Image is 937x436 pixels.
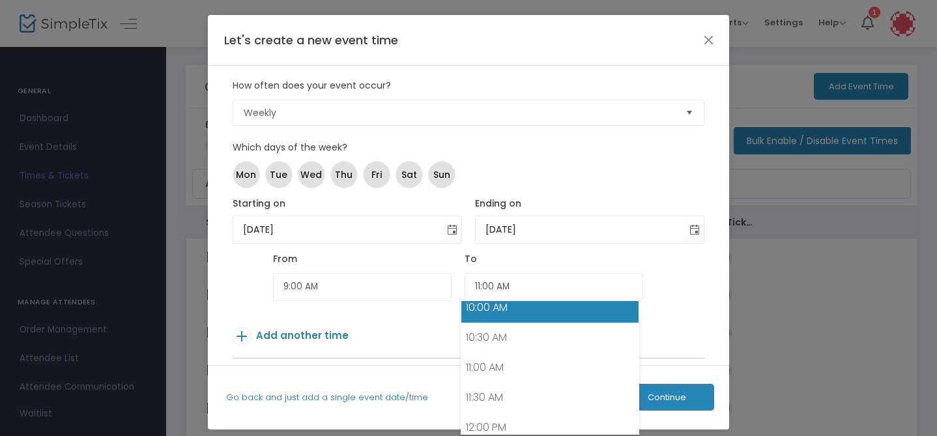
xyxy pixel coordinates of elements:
button: Continue [620,384,714,411]
div: To [465,252,643,266]
span: Let's create a new event time [224,32,398,48]
a: 11:00 AM [461,353,639,383]
input: End Time [465,273,643,301]
span: Add another time [256,328,349,342]
a: Go back and just add a single event date/time [226,391,428,403]
span: Fri [371,168,382,182]
input: End Date [476,216,686,243]
span: Wed [300,168,322,182]
input: Start Time [273,273,452,301]
div: Starting on [233,197,463,211]
span: Continue [648,392,686,403]
div: From [273,252,452,266]
label: How often does your event occur? [226,72,711,100]
span: Tue [270,168,287,182]
span: Sun [433,168,450,182]
span: Sat [401,168,417,182]
input: Start Date [233,216,444,243]
button: Toggle calendar [443,216,461,243]
button: Toggle calendar [685,216,704,243]
span: Thu [335,168,353,182]
label: Which days of the week? [226,134,711,162]
button: Close [700,31,717,48]
div: Ending on [475,197,705,211]
button: Select [680,100,699,125]
a: 10:00 AM [461,293,639,323]
span: Mon [236,168,256,182]
a: 10:30 AM [461,323,639,353]
a: 11:30 AM [461,383,639,413]
span: Weekly [244,106,676,119]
